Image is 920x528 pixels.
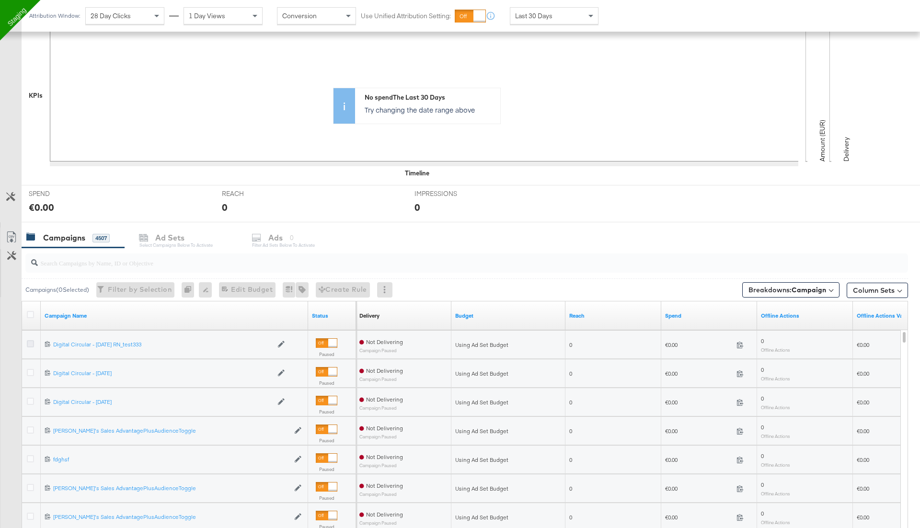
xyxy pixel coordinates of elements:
span: Last 30 Days [515,11,552,20]
span: Not Delivering [366,425,403,432]
sub: Offline Actions [761,404,790,410]
a: [PERSON_NAME]'s Sales AdvantagePlusAudienceToggle [53,484,289,493]
span: 0 [761,452,764,459]
span: 0 [569,399,572,406]
span: 28 Day Clicks [91,11,131,20]
span: €0.00 [665,485,733,492]
span: 0 [569,427,572,435]
span: €0.00 [665,399,733,406]
span: 0 [761,395,764,402]
span: €0.00 [665,514,733,521]
label: Paused [316,409,337,415]
span: €0.00 [857,485,869,492]
span: IMPRESSIONS [414,189,486,198]
sub: Offline Actions [761,491,790,496]
span: €0.00 [857,370,869,377]
label: Paused [316,466,337,472]
label: Paused [316,495,337,501]
div: Using Ad Set Budget [455,485,562,493]
span: Conversion [282,11,317,20]
sub: Offline Actions [761,433,790,439]
span: Breakdowns: [748,285,826,295]
sub: Offline Actions [761,519,790,525]
a: Shows the current state of your Ad Campaign. [312,312,352,320]
span: 0 [569,370,572,377]
span: €0.00 [857,456,869,463]
p: Try changing the date range above [365,105,495,115]
span: Not Delivering [366,396,403,403]
span: €0.00 [665,456,733,463]
span: Not Delivering [366,482,403,489]
div: [PERSON_NAME]'s Sales AdvantagePlusAudienceToggle [53,513,289,521]
span: €0.00 [665,427,733,435]
a: Digital Circular - [DATE] RN_test333 [53,341,273,349]
a: The maximum amount you're willing to spend on your ads, on average each day or over the lifetime ... [455,312,562,320]
div: 0 [222,200,228,214]
b: Campaign [792,286,826,294]
a: The number of people your ad was served to. [569,312,657,320]
sub: Offline Actions [761,376,790,381]
span: SPEND [29,189,101,198]
button: Column Sets [847,283,908,298]
span: €0.00 [857,514,869,521]
sub: Campaign Paused [359,463,403,468]
span: 0 [761,481,764,488]
span: €0.00 [857,427,869,435]
span: €0.00 [857,399,869,406]
span: 0 [761,366,764,373]
sub: Campaign Paused [359,377,403,382]
label: Paused [316,437,337,444]
div: No spend The Last 30 Days [365,93,495,102]
input: Search Campaigns by Name, ID or Objective [38,250,827,268]
span: 0 [569,485,572,492]
a: Offline Actions. [761,312,849,320]
div: Using Ad Set Budget [455,399,562,406]
span: Not Delivering [366,338,403,345]
span: Not Delivering [366,367,403,374]
div: 0 [414,200,420,214]
div: €0.00 [29,200,54,214]
sub: Offline Actions [761,462,790,468]
div: Using Ad Set Budget [455,514,562,521]
div: 0 [182,282,199,298]
button: Breakdowns:Campaign [742,282,839,298]
span: 0 [569,341,572,348]
span: 0 [569,456,572,463]
div: Using Ad Set Budget [455,427,562,435]
div: Delivery [359,312,379,320]
a: Your campaign name. [45,312,304,320]
div: Campaigns [43,232,85,243]
a: fdghsf [53,456,289,464]
sub: Campaign Paused [359,405,403,411]
span: 0 [569,514,572,521]
a: Reflects the ability of your Ad Campaign to achieve delivery based on ad states, schedule and bud... [359,312,379,320]
span: 0 [761,337,764,344]
div: 4507 [92,234,110,242]
span: 0 [761,424,764,431]
label: Paused [316,380,337,386]
sub: Campaign Paused [359,434,403,439]
span: €0.00 [665,370,733,377]
span: €0.00 [665,341,733,348]
div: Campaigns ( 0 Selected) [25,286,89,294]
span: 1 Day Views [189,11,225,20]
a: Digital Circular - [DATE] [53,398,273,406]
sub: Campaign Paused [359,520,403,526]
div: [PERSON_NAME]'s Sales AdvantagePlusAudienceToggle [53,484,289,492]
span: €0.00 [857,341,869,348]
a: The total amount spent to date. [665,312,753,320]
div: Using Ad Set Budget [455,370,562,378]
span: REACH [222,189,294,198]
div: Digital Circular - [DATE] RN_test333 [53,341,273,348]
sub: Offline Actions [761,347,790,353]
a: [PERSON_NAME]'s Sales AdvantagePlusAudienceToggle [53,427,289,435]
span: Not Delivering [366,453,403,460]
span: 0 [761,510,764,517]
a: [PERSON_NAME]'s Sales AdvantagePlusAudienceToggle [53,513,289,521]
div: Using Ad Set Budget [455,341,562,349]
span: Not Delivering [366,511,403,518]
label: Paused [316,351,337,357]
